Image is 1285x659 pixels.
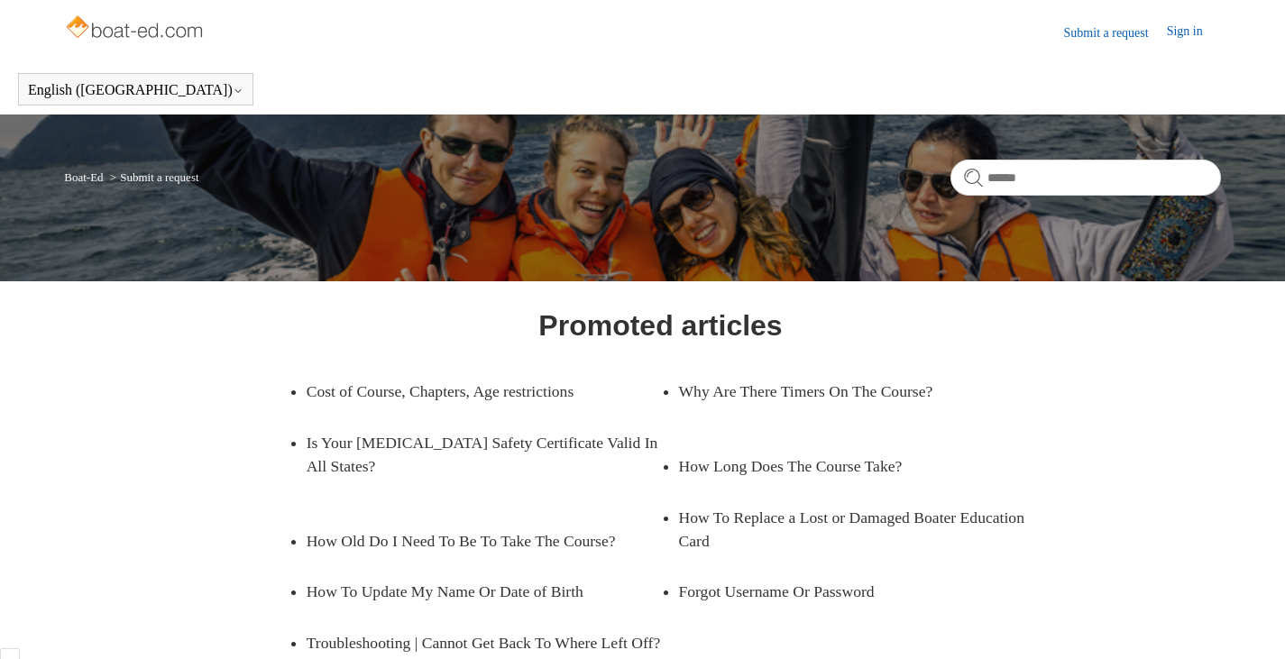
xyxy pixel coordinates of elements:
a: How To Update My Name Or Date of Birth [307,566,634,617]
a: Why Are There Timers On The Course? [679,366,1006,416]
a: How To Replace a Lost or Damaged Boater Education Card [679,492,1033,567]
a: Cost of Course, Chapters, Age restrictions [307,366,634,416]
a: Sign in [1167,22,1221,43]
li: Boat-Ed [64,170,106,184]
a: Is Your [MEDICAL_DATA] Safety Certificate Valid In All States? [307,417,661,492]
a: How Long Does The Course Take? [679,441,1006,491]
h1: Promoted articles [538,304,782,347]
button: English ([GEOGRAPHIC_DATA]) [28,82,243,98]
input: Search [950,160,1221,196]
a: Forgot Username Or Password [679,566,1006,617]
li: Submit a request [106,170,199,184]
a: Boat-Ed [64,170,103,184]
img: Boat-Ed Help Center home page [64,11,207,47]
a: How Old Do I Need To Be To Take The Course? [307,516,634,566]
a: Submit a request [1064,23,1167,42]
